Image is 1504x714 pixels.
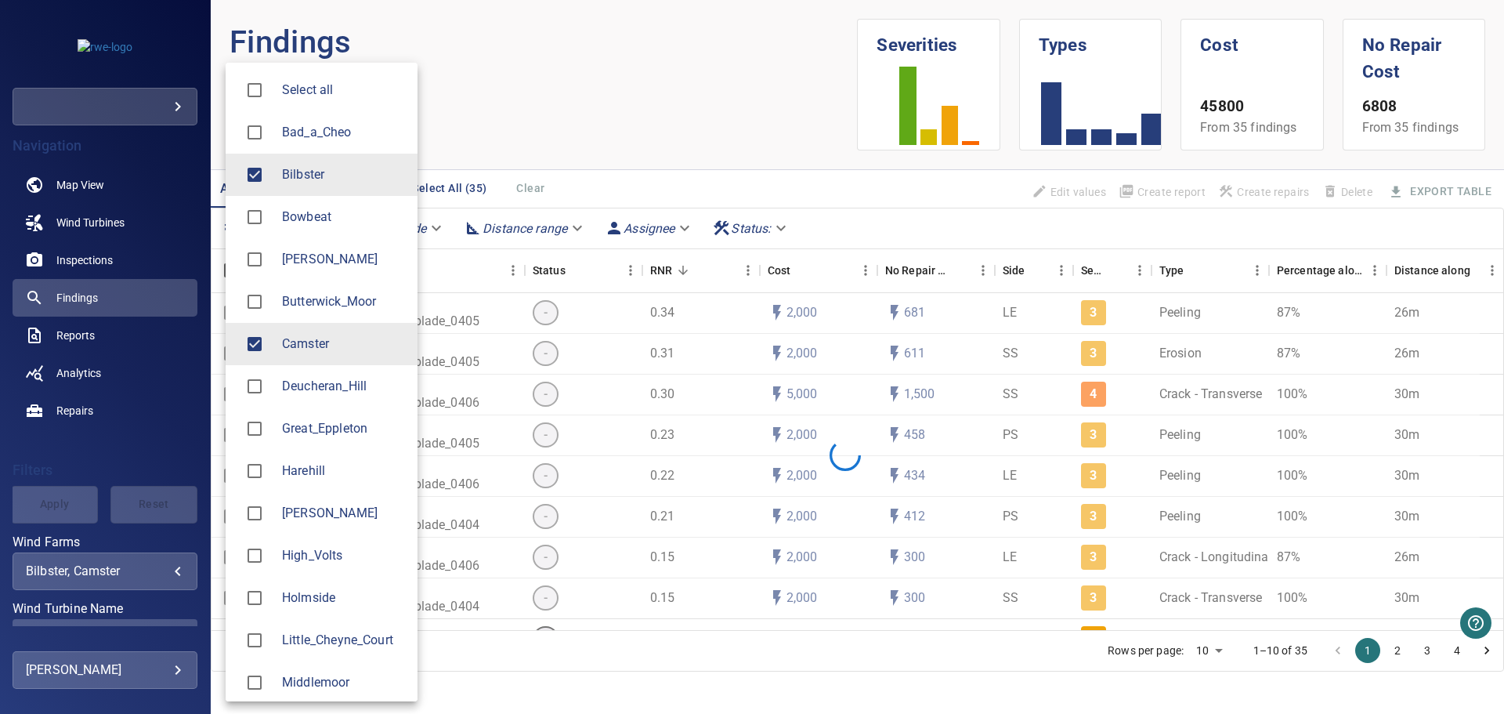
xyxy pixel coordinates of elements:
[238,201,271,234] span: Bowbeat
[282,504,405,523] span: [PERSON_NAME]
[282,631,405,650] span: Little_Cheyne_Court
[282,462,405,480] div: Wind Farms Harehill
[238,412,271,445] span: Great_Eppleton
[238,582,271,614] span: Holmside
[282,546,405,565] span: High_Volts
[238,116,271,149] span: Bad_a_Cheo
[238,497,271,530] span: Haswell
[282,292,405,311] div: Wind Farms Butterwick_Moor
[282,208,405,227] span: Bowbeat
[282,631,405,650] div: Wind Farms Little_Cheyne_Court
[282,419,405,438] div: Wind Farms Great_Eppleton
[238,666,271,699] span: Middlemoor
[282,123,405,142] div: Wind Farms Bad_a_Cheo
[282,123,405,142] span: Bad_a_Cheo
[282,419,405,438] span: Great_Eppleton
[282,589,405,607] div: Wind Farms Holmside
[282,165,405,184] div: Wind Farms Bilbster
[282,292,405,311] span: Butterwick_Moor
[282,250,405,269] span: [PERSON_NAME]
[238,624,271,657] span: Little_Cheyne_Court
[282,504,405,523] div: Wind Farms Haswell
[282,673,405,692] div: Wind Farms Middlemoor
[282,250,405,269] div: Wind Farms Bradwell
[282,377,405,396] div: Wind Farms Deucheran_Hill
[282,335,405,353] div: Wind Farms Camster
[238,243,271,276] span: Bradwell
[238,158,271,191] span: Bilbster
[282,673,405,692] span: Middlemoor
[282,462,405,480] span: Harehill
[238,539,271,572] span: High_Volts
[282,165,405,184] span: Bilbster
[238,370,271,403] span: Deucheran_Hill
[238,455,271,487] span: Harehill
[238,328,271,361] span: Camster
[282,589,405,607] span: Holmside
[282,377,405,396] span: Deucheran_Hill
[238,285,271,318] span: Butterwick_Moor
[282,335,405,353] span: Camster
[282,81,405,100] span: Select all
[282,208,405,227] div: Wind Farms Bowbeat
[282,546,405,565] div: Wind Farms High_Volts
